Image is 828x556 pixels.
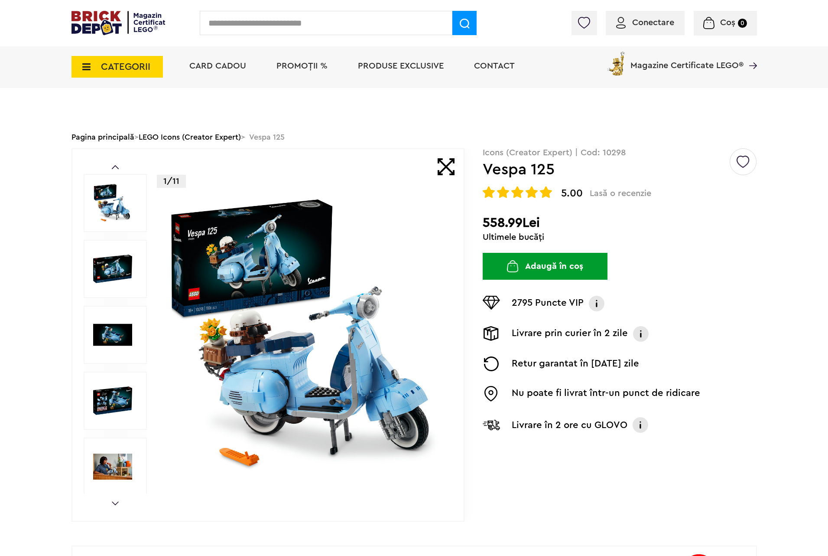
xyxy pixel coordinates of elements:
[511,186,523,198] img: Evaluare cu stele
[632,326,649,342] img: Info livrare prin curier
[71,133,134,141] a: Pagina principală
[616,18,674,27] a: Conectare
[93,381,132,420] img: Seturi Lego Vespa 125
[276,62,328,70] a: PROMOȚII %
[561,188,583,199] span: 5.00
[93,249,132,288] img: Vespa 125
[166,195,445,474] img: Vespa 125
[483,356,500,371] img: Returnare
[512,386,700,402] p: Nu poate fi livrat într-un punct de ridicare
[474,62,515,70] a: Contact
[157,175,186,188] p: 1/11
[101,62,150,72] span: CATEGORII
[497,186,509,198] img: Evaluare cu stele
[632,18,674,27] span: Conectare
[744,50,757,59] a: Magazine Certificate LEGO®
[112,501,119,505] a: Next
[483,386,500,402] img: Easybox
[738,19,747,28] small: 0
[483,419,500,430] img: Livrare Glovo
[93,315,132,354] img: Vespa 125 LEGO 10298
[588,296,605,311] img: Info VIP
[112,165,119,169] a: Prev
[632,416,649,434] img: Info livrare cu GLOVO
[483,326,500,341] img: Livrare
[483,215,757,231] h2: 558.99Lei
[483,253,607,280] button: Adaugă în coș
[483,233,757,242] div: Ultimele bucăți
[483,296,500,310] img: Puncte VIP
[483,148,757,157] p: Icons (Creator Expert) | Cod: 10298
[630,50,744,70] span: Magazine Certificate LEGO®
[512,326,628,342] p: Livrare prin curier în 2 zile
[590,188,651,199] span: Lasă o recenzie
[512,356,639,371] p: Retur garantat în [DATE] zile
[483,162,729,177] h1: Vespa 125
[720,18,735,27] span: Coș
[526,186,538,198] img: Evaluare cu stele
[71,126,757,148] div: > > Vespa 125
[189,62,246,70] a: Card Cadou
[512,296,584,311] p: 2795 Puncte VIP
[358,62,444,70] a: Produse exclusive
[483,186,495,198] img: Evaluare cu stele
[139,133,241,141] a: LEGO Icons (Creator Expert)
[93,447,132,486] img: LEGO Icons (Creator Expert) Vespa 125
[512,418,627,432] p: Livrare în 2 ore cu GLOVO
[93,183,132,222] img: Vespa 125
[540,186,552,198] img: Evaluare cu stele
